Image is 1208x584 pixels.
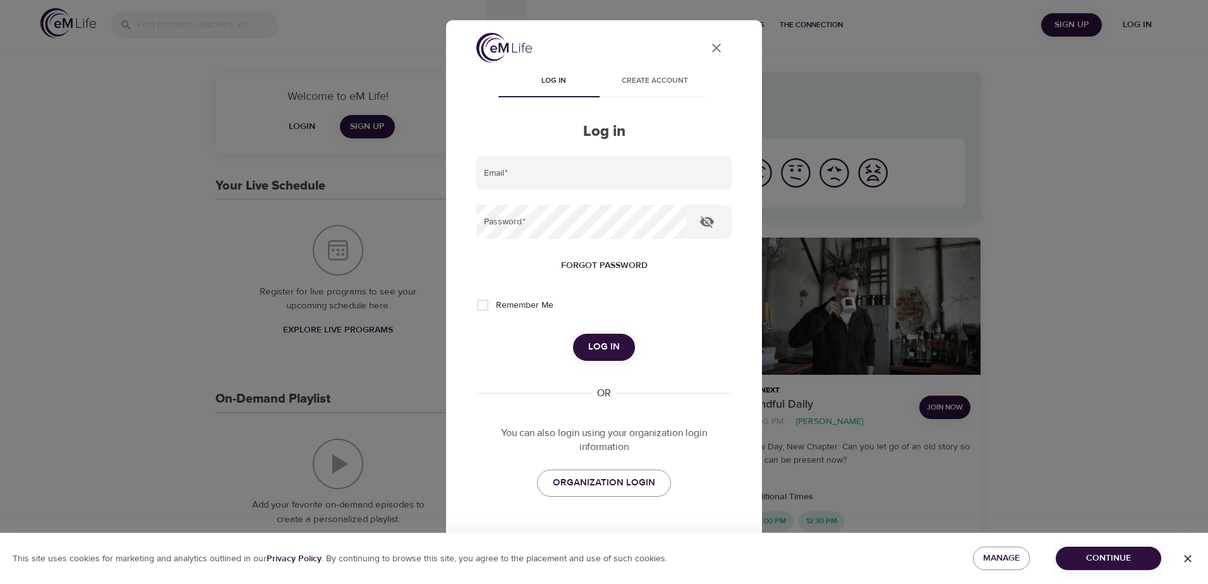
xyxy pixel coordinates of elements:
[588,339,620,355] span: Log in
[592,386,616,401] div: OR
[476,67,732,97] div: disabled tabs example
[561,258,648,274] span: Forgot password
[267,553,322,564] b: Privacy Policy
[476,33,532,63] img: logo
[556,254,653,277] button: Forgot password
[573,334,635,360] button: Log in
[983,551,1020,566] span: Manage
[476,426,732,455] p: You can also login using your organization login information
[701,33,732,63] button: close
[553,475,655,491] span: ORGANIZATION LOGIN
[476,123,732,141] h2: Log in
[1066,551,1151,566] span: Continue
[537,470,671,496] a: ORGANIZATION LOGIN
[510,75,596,88] span: Log in
[496,299,553,312] span: Remember Me
[612,75,698,88] span: Create account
